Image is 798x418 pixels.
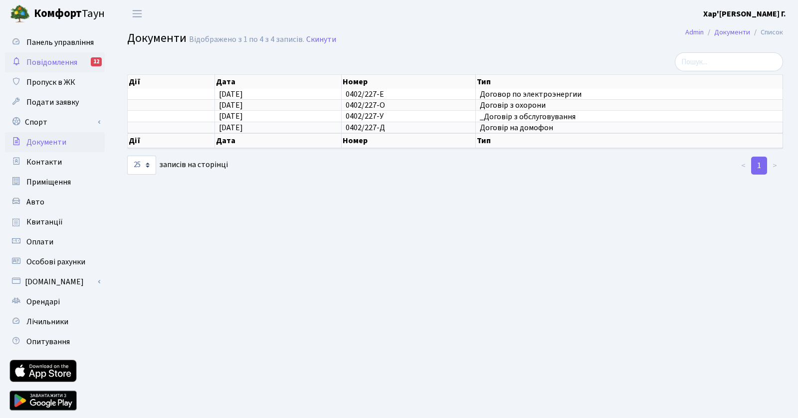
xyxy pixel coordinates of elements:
a: Документи [714,27,750,37]
span: Контакти [26,157,62,168]
label: записів на сторінці [127,156,228,175]
a: Оплати [5,232,105,252]
span: 0402/227-Е [346,89,384,100]
b: Хар'[PERSON_NAME] Г. [703,8,786,19]
span: Документи [26,137,66,148]
span: [DATE] [219,100,243,111]
button: Переключити навігацію [125,5,150,22]
span: Таун [34,5,105,22]
span: [DATE] [219,111,243,122]
th: Дата [215,133,342,148]
b: Комфорт [34,5,82,21]
span: Оплати [26,236,53,247]
span: Договір з охорони [480,101,779,109]
span: [DATE] [219,122,243,133]
div: 12 [91,57,102,66]
th: Тип [476,133,783,148]
span: Орендарі [26,296,60,307]
a: Повідомлення12 [5,52,105,72]
li: Список [750,27,783,38]
a: Опитування [5,332,105,352]
span: Панель управління [26,37,94,48]
th: Дії [128,133,215,148]
span: 0402/227-Д [346,122,385,133]
a: 1 [751,157,767,175]
span: Опитування [26,336,70,347]
a: Приміщення [5,172,105,192]
th: Дії [128,75,215,89]
span: Лічильники [26,316,68,327]
select: записів на сторінці [127,156,156,175]
a: Особові рахунки [5,252,105,272]
a: Контакти [5,152,105,172]
span: Договір на домофон [480,124,779,132]
div: Відображено з 1 по 4 з 4 записів. [189,35,304,44]
img: logo.png [10,4,30,24]
span: _Договір з обслуговування [480,113,779,121]
span: Квитанції [26,216,63,227]
a: Лічильники [5,312,105,332]
a: Спорт [5,112,105,132]
a: Панель управління [5,32,105,52]
span: Приміщення [26,177,71,188]
a: Документи [5,132,105,152]
a: [DOMAIN_NAME] [5,272,105,292]
span: 0402/227-У [346,111,384,122]
a: Орендарі [5,292,105,312]
a: Admin [685,27,704,37]
a: Хар'[PERSON_NAME] Г. [703,8,786,20]
span: Пропуск в ЖК [26,77,75,88]
span: Авто [26,197,44,208]
span: Особові рахунки [26,256,85,267]
span: Документи [127,29,187,47]
nav: breadcrumb [670,22,798,43]
th: Тип [476,75,783,89]
span: Подати заявку [26,97,79,108]
a: Скинути [306,35,336,44]
a: Авто [5,192,105,212]
a: Подати заявку [5,92,105,112]
span: Повідомлення [26,57,77,68]
span: [DATE] [219,89,243,100]
a: Пропуск в ЖК [5,72,105,92]
th: Номер [342,133,476,148]
input: Пошук... [675,52,783,71]
span: 0402/227-О [346,100,385,111]
th: Дата [215,75,342,89]
a: Квитанції [5,212,105,232]
th: Номер [342,75,476,89]
span: Договор по электроэнергии [480,90,779,98]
